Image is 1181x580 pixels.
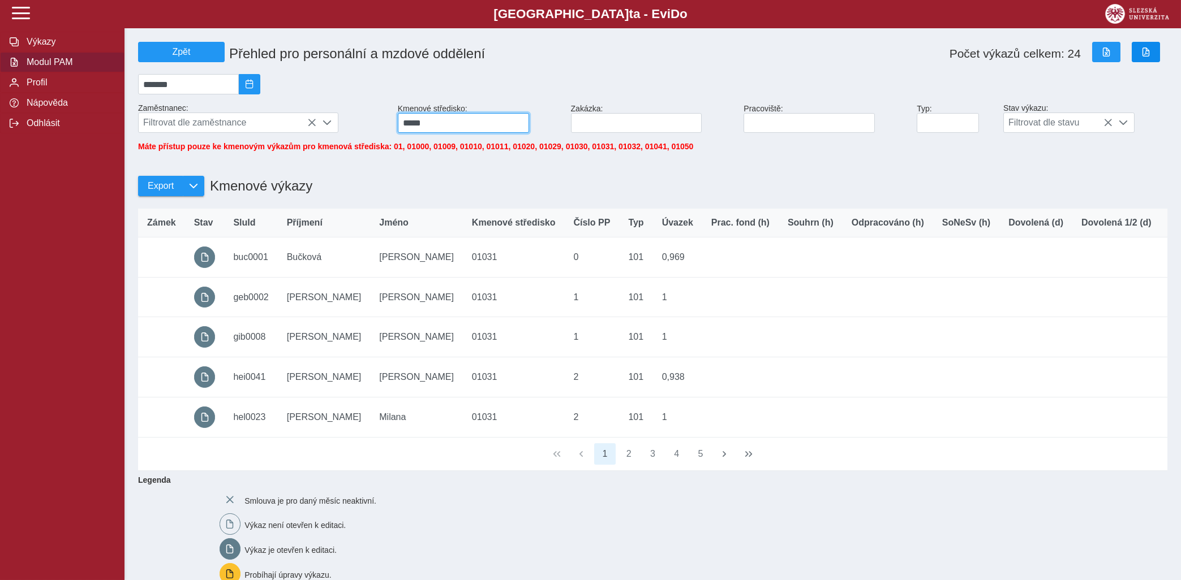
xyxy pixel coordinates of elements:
[379,218,409,228] span: Jméno
[194,326,216,348] button: prázdný
[287,218,323,228] span: Příjmení
[244,521,346,530] span: Výkaz není otevřen k editaci.
[690,443,711,465] button: 5
[194,406,216,428] button: prázdný
[278,277,371,317] td: [PERSON_NAME]
[566,99,740,137] div: Zakázka:
[463,357,565,397] td: 01031
[565,357,620,397] td: 2
[393,99,566,137] div: Kmenové středisko:
[224,237,277,278] td: buc0001
[194,246,216,268] button: prázdný
[618,443,639,465] button: 2
[950,47,1081,60] span: Počet výkazů celkem: 24
[278,237,371,278] td: Bučková
[139,113,316,132] span: Filtrovat dle zaměstnance
[23,37,115,47] span: Výkazy
[224,357,277,397] td: hei0041
[224,397,277,437] td: hel0023
[224,317,277,357] td: gib0008
[370,357,463,397] td: [PERSON_NAME]
[134,471,1163,489] b: Legenda
[463,397,565,437] td: 01031
[224,277,277,317] td: geb0002
[1092,42,1120,62] button: Export do Excelu
[23,77,115,88] span: Profil
[244,496,376,505] span: Smlouva je pro daný měsíc neaktivní.
[239,74,260,94] button: 2025/08
[653,237,702,278] td: 0,969
[619,397,652,437] td: 101
[370,237,463,278] td: [PERSON_NAME]
[594,443,616,465] button: 1
[278,317,371,357] td: [PERSON_NAME]
[574,218,611,228] span: Číslo PP
[370,317,463,357] td: [PERSON_NAME]
[244,570,331,579] span: Probíhají úpravy výkazu.
[1004,113,1113,132] span: Filtrovat dle stavu
[1081,218,1152,228] span: Dovolená 1/2 (d)
[233,218,255,228] span: SluId
[143,47,220,57] span: Zpět
[666,443,688,465] button: 4
[147,218,176,228] span: Zámek
[653,317,702,357] td: 1
[662,218,693,228] span: Úvazek
[565,237,620,278] td: 0
[278,357,371,397] td: [PERSON_NAME]
[138,42,225,62] button: Zpět
[463,317,565,357] td: 01031
[642,443,664,465] button: 3
[653,397,702,437] td: 1
[788,218,834,228] span: Souhrn (h)
[225,41,744,66] h1: Přehled pro personální a mzdové oddělení
[739,99,912,137] div: Pracoviště:
[912,99,999,137] div: Typ:
[619,357,652,397] td: 101
[204,172,312,200] h1: Kmenové výkazy
[629,7,633,21] span: t
[565,317,620,357] td: 1
[653,357,702,397] td: 0,938
[138,176,183,196] button: Export
[370,277,463,317] td: [PERSON_NAME]
[653,277,702,317] td: 1
[565,397,620,437] td: 2
[999,99,1172,137] div: Stav výkazu:
[23,57,115,67] span: Modul PAM
[619,317,652,357] td: 101
[671,7,680,21] span: D
[472,218,556,228] span: Kmenové středisko
[628,218,643,228] span: Typ
[244,546,337,555] span: Výkaz je otevřen k editaci.
[1008,218,1063,228] span: Dovolená (d)
[711,218,770,228] span: Prac. fond (h)
[565,277,620,317] td: 1
[23,98,115,108] span: Nápověda
[463,277,565,317] td: 01031
[194,218,213,228] span: Stav
[680,7,688,21] span: o
[134,99,393,137] div: Zaměstnanec:
[138,142,693,151] span: Máte přístup pouze ke kmenovým výkazům pro kmenová střediska: 01, 01000, 01009, 01010, 01011, 010...
[370,397,463,437] td: Milana
[619,237,652,278] td: 101
[278,397,371,437] td: [PERSON_NAME]
[194,287,216,308] button: prázdný
[1105,4,1169,24] img: logo_web_su.png
[942,218,990,228] span: SoNeSv (h)
[619,277,652,317] td: 101
[463,237,565,278] td: 01031
[148,181,174,191] span: Export
[1132,42,1160,62] button: Export do PDF
[23,118,115,128] span: Odhlásit
[34,7,1147,21] b: [GEOGRAPHIC_DATA] a - Evi
[194,366,216,388] button: prázdný
[852,218,924,228] span: Odpracováno (h)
